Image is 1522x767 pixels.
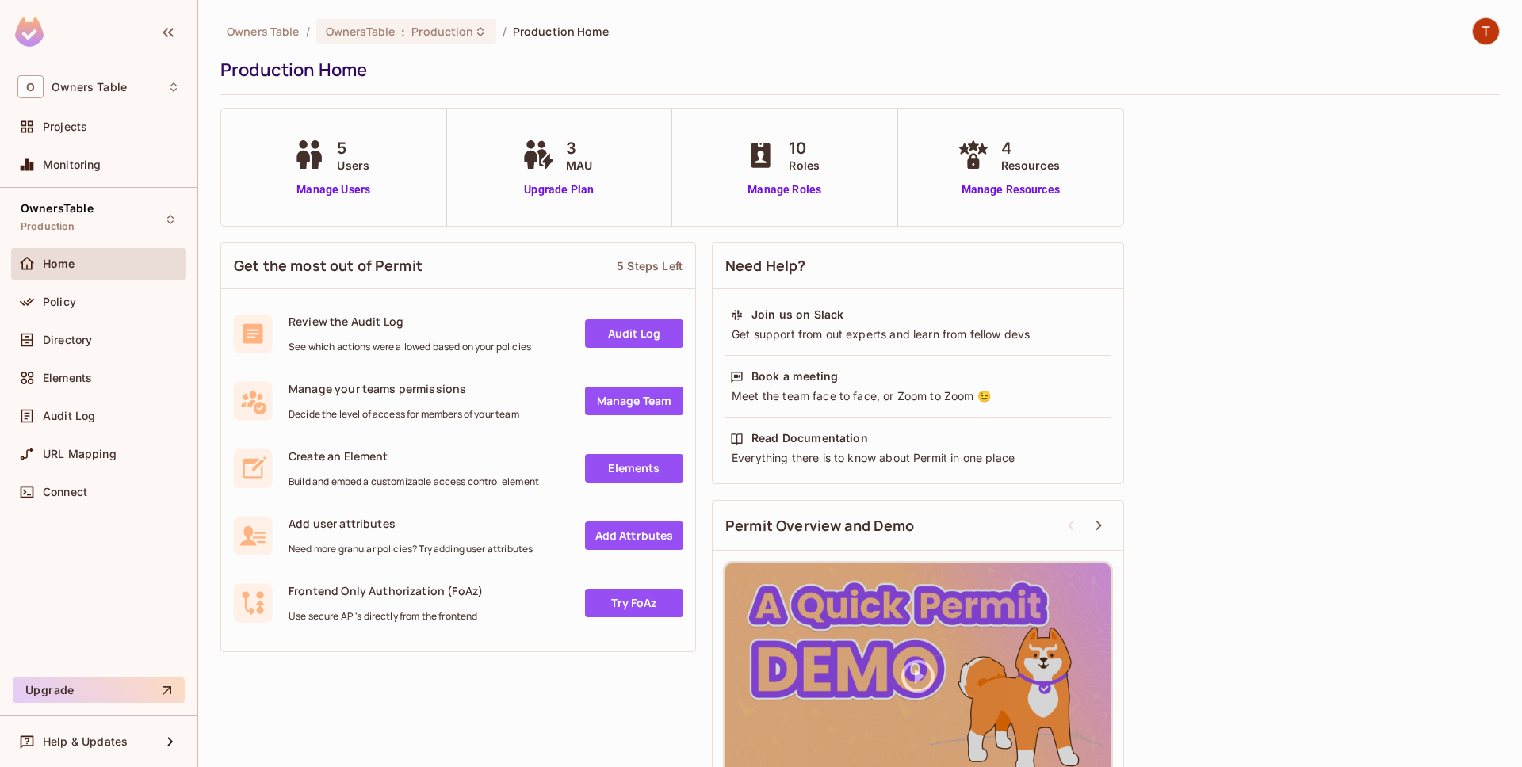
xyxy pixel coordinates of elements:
[289,516,533,531] span: Add user attributes
[751,430,868,446] div: Read Documentation
[43,410,95,422] span: Audit Log
[789,136,820,160] span: 10
[337,157,369,174] span: Users
[43,120,87,133] span: Projects
[518,181,600,198] a: Upgrade Plan
[585,589,683,617] a: Try FoAz
[52,81,127,93] span: Workspace: Owners Table
[1473,18,1499,44] img: TableSteaks Development
[227,24,300,39] span: the active workspace
[43,486,87,498] span: Connect
[289,583,483,598] span: Frontend Only Authorization (FoAz)
[289,314,531,329] span: Review the Audit Log
[730,388,1106,404] div: Meet the team face to face, or Zoom to Zoom 😉
[954,181,1068,198] a: Manage Resources
[289,341,531,353] span: See which actions were allowed based on your policies
[566,157,592,174] span: MAU
[43,735,128,748] span: Help & Updates
[411,24,473,39] span: Production
[751,307,843,322] div: Join us on Slack
[289,408,519,421] span: Decide the level of access for members of your team
[220,58,1492,82] div: Production Home
[1001,136,1060,160] span: 4
[566,136,592,160] span: 3
[326,24,395,39] span: OwnersTable
[289,448,539,464] span: Create an Element
[43,296,76,308] span: Policy
[503,24,507,39] li: /
[513,24,609,39] span: Production Home
[43,372,92,384] span: Elements
[730,326,1106,342] div: Get support from out experts and learn from fellow devs
[21,202,94,215] span: OwnersTable
[585,454,683,483] a: Elements
[43,448,117,460] span: URL Mapping
[585,387,683,415] a: Manage Team
[13,677,185,703] button: Upgrade
[17,75,44,98] span: O
[15,17,44,47] img: SReyMgAAAABJRU5ErkJggg==
[43,334,92,346] span: Directory
[617,258,683,273] div: 5 Steps Left
[585,521,683,550] a: Add Attrbutes
[1001,157,1060,174] span: Resources
[400,25,406,38] span: :
[234,256,423,276] span: Get the most out of Permit
[751,368,838,384] div: Book a meeting
[21,220,75,233] span: Production
[289,543,533,555] span: Need more granular policies? Try adding user attributes
[306,24,310,39] li: /
[585,319,683,348] a: Audit Log
[289,381,519,396] span: Manage your teams permissions
[289,181,377,198] a: Manage Users
[289,610,483,623] span: Use secure API's directly from the frontend
[741,181,828,198] a: Manage Roles
[725,256,806,276] span: Need Help?
[725,516,915,536] span: Permit Overview and Demo
[730,450,1106,466] div: Everything there is to know about Permit in one place
[289,475,539,488] span: Build and embed a customizable access control element
[43,158,101,171] span: Monitoring
[789,157,820,174] span: Roles
[43,258,75,270] span: Home
[337,136,369,160] span: 5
